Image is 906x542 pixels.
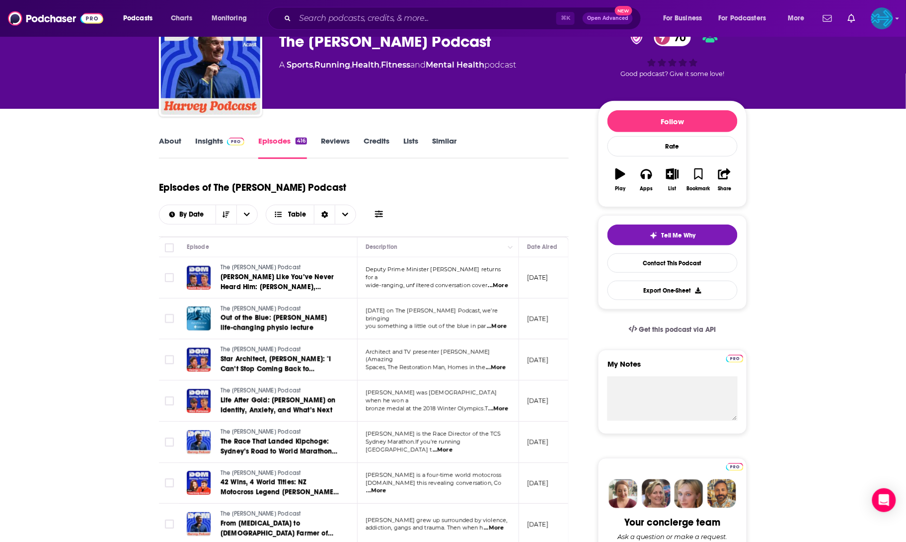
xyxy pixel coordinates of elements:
[712,162,738,198] button: Share
[432,136,456,159] a: Similar
[212,11,247,25] span: Monitoring
[488,282,508,290] span: ...More
[221,272,340,292] a: [PERSON_NAME] Like You’ve Never Heard Him: [PERSON_NAME], [PERSON_NAME], [PERSON_NAME], [PERSON_N...
[123,11,152,25] span: Podcasts
[288,211,306,218] span: Table
[279,59,516,71] div: A podcast
[433,446,453,454] span: ...More
[221,396,336,414] span: Life After Gold: [PERSON_NAME] on Identity, Anxiety, and What’s Next
[277,7,651,30] div: Search podcasts, credits, & more...
[221,395,340,415] a: Life After Gold: [PERSON_NAME] on Identity, Anxiety, and What’s Next
[615,186,626,192] div: Play
[314,60,350,70] a: Running
[527,273,548,282] p: [DATE]
[620,70,725,77] span: Good podcast? Give it some love!
[159,205,258,225] h2: Choose List sort
[871,7,893,29] img: User Profile
[366,389,497,404] span: [PERSON_NAME] was [DEMOGRAPHIC_DATA] when he won a
[675,479,703,508] img: Jules Profile
[718,186,731,192] div: Share
[221,510,340,519] a: The [PERSON_NAME] Podcast
[221,355,331,383] span: Star Architect, [PERSON_NAME]: "I Can’t Stop Coming Back to [GEOGRAPHIC_DATA]!"
[159,211,216,218] button: open menu
[615,6,633,15] span: New
[221,428,301,435] span: The [PERSON_NAME] Podcast
[607,281,738,300] button: Export One-Sheet
[707,479,736,508] img: Jon Profile
[367,487,386,495] span: ...More
[221,264,301,271] span: The [PERSON_NAME] Podcast
[221,437,340,457] a: The Race That Landed Kipchoge: Sydney’s Road to World Marathon Major Status
[663,11,702,25] span: For Business
[366,405,488,412] span: bronze medal at the 2018 Winter Olympics.T
[266,205,357,225] h2: Choose View
[350,60,352,70] span: ,
[366,266,501,281] span: Deputy Prime Minister [PERSON_NAME] returns for a
[819,10,836,27] a: Show notifications dropdown
[313,60,314,70] span: ,
[366,348,490,363] span: Architect and TV presenter [PERSON_NAME] (Amazing
[221,478,339,506] span: 42 Wins, 4 World Titles: NZ Motocross Legend [PERSON_NAME] Incredible Story
[165,273,174,282] span: Toggle select row
[669,186,677,192] div: List
[366,430,501,437] span: [PERSON_NAME] is the Race Director of the TCS
[607,162,633,198] button: Play
[171,11,192,25] span: Charts
[352,60,379,70] a: Health
[788,11,805,25] span: More
[625,516,721,529] div: Your concierge team
[587,16,628,21] span: Open Advanced
[489,405,509,413] span: ...More
[366,307,498,322] span: [DATE] on The [PERSON_NAME] Podcast, we’re bringing
[505,241,517,253] button: Column Actions
[844,10,859,27] a: Show notifications dropdown
[654,29,691,46] a: 70
[621,317,724,342] a: Get this podcast via API
[205,10,260,26] button: open menu
[221,510,301,517] span: The [PERSON_NAME] Podcast
[221,305,340,313] a: The [PERSON_NAME] Podcast
[321,136,350,159] a: Reviews
[656,10,715,26] button: open menu
[180,211,208,218] span: By Date
[221,428,340,437] a: The [PERSON_NAME] Podcast
[366,322,486,329] span: you something a little out of the blue in par
[164,10,198,26] a: Charts
[639,325,716,334] span: Get this podcast via API
[583,12,633,24] button: Open AdvancedNew
[687,186,710,192] div: Bookmark
[556,12,575,25] span: ⌘ K
[607,253,738,273] a: Contact This Podcast
[366,471,502,478] span: [PERSON_NAME] is a four-time world motocross
[872,488,896,512] div: Open Intercom Messenger
[366,438,461,453] span: Sydney Marathon.If you’re running [GEOGRAPHIC_DATA] t
[426,60,484,70] a: Mental Health
[781,10,817,26] button: open menu
[287,60,313,70] a: Sports
[487,322,507,330] span: ...More
[116,10,165,26] button: open menu
[726,355,744,363] img: Podchaser Pro
[527,241,557,253] div: Date Aired
[617,533,728,541] div: Ask a question or make a request.
[366,517,508,524] span: [PERSON_NAME] grew up surrounded by violence,
[527,396,548,405] p: [DATE]
[642,479,671,508] img: Barbara Profile
[165,478,174,487] span: Toggle select row
[227,138,244,146] img: Podchaser Pro
[650,232,658,239] img: tell me why sparkle
[8,9,103,28] img: Podchaser - Follow, Share and Rate Podcasts
[165,314,174,323] span: Toggle select row
[221,273,334,311] span: [PERSON_NAME] Like You’ve Never Heard Him: [PERSON_NAME], [PERSON_NAME], [PERSON_NAME], [PERSON_N...
[662,232,696,239] span: Tell Me Why
[165,355,174,364] span: Toggle select row
[221,469,340,478] a: The [PERSON_NAME] Podcast
[364,136,389,159] a: Credits
[381,60,410,70] a: Fitness
[295,10,556,26] input: Search podcasts, credits, & more...
[366,524,483,531] span: addiction, gangs and trauma. Then when h
[609,479,638,508] img: Sydney Profile
[221,519,340,539] a: From [MEDICAL_DATA] to [DEMOGRAPHIC_DATA] Farmer of the Year: The Incredible Story Of [PERSON_NAME]
[527,479,548,487] p: [DATE]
